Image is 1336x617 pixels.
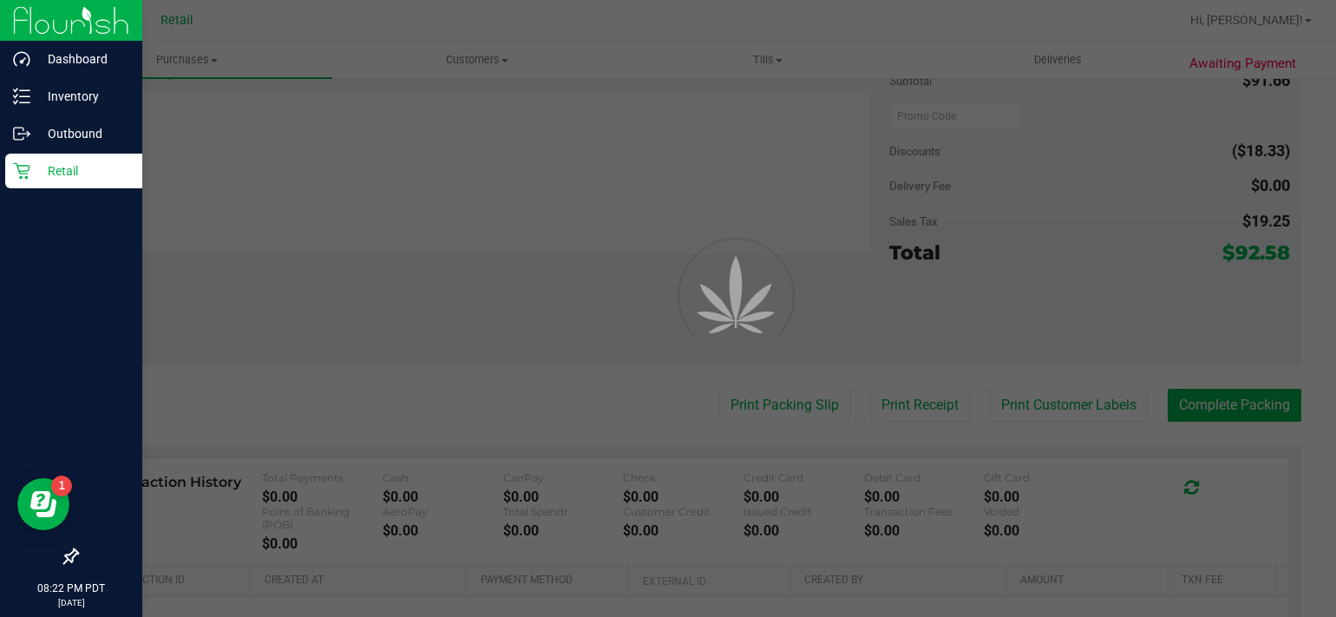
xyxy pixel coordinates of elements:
inline-svg: Inventory [13,88,30,105]
inline-svg: Dashboard [13,50,30,68]
iframe: Resource center [17,478,69,530]
iframe: Resource center unread badge [51,476,72,496]
p: Retail [30,161,134,181]
p: Inventory [30,86,134,107]
p: Outbound [30,123,134,144]
p: [DATE] [8,596,134,609]
inline-svg: Outbound [13,125,30,142]
inline-svg: Retail [13,162,30,180]
p: 08:22 PM PDT [8,581,134,596]
p: Dashboard [30,49,134,69]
